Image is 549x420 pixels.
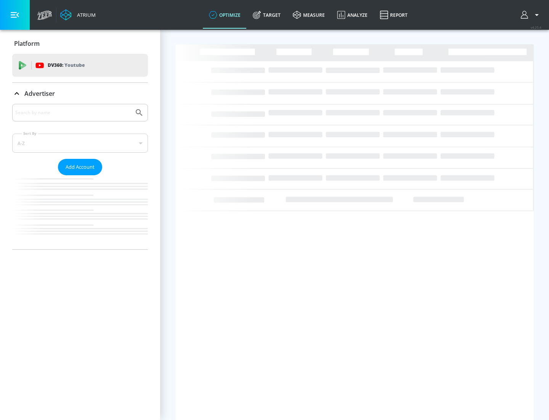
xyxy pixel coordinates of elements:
div: DV360: Youtube [12,54,148,77]
div: Atrium [74,11,96,18]
p: Platform [14,39,40,48]
a: Report [374,1,414,29]
a: Atrium [60,9,96,21]
div: Platform [12,33,148,54]
label: Sort By [22,131,38,136]
a: Analyze [331,1,374,29]
a: Target [247,1,287,29]
div: Advertiser [12,104,148,249]
span: Add Account [66,163,95,171]
a: optimize [203,1,247,29]
p: DV360: [48,61,85,69]
nav: list of Advertiser [12,175,148,249]
div: Advertiser [12,83,148,104]
span: v 4.25.4 [531,25,541,29]
p: Youtube [64,61,85,69]
button: Add Account [58,159,102,175]
p: Advertiser [24,89,55,98]
div: A-Z [12,134,148,153]
input: Search by name [15,108,131,118]
a: measure [287,1,331,29]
